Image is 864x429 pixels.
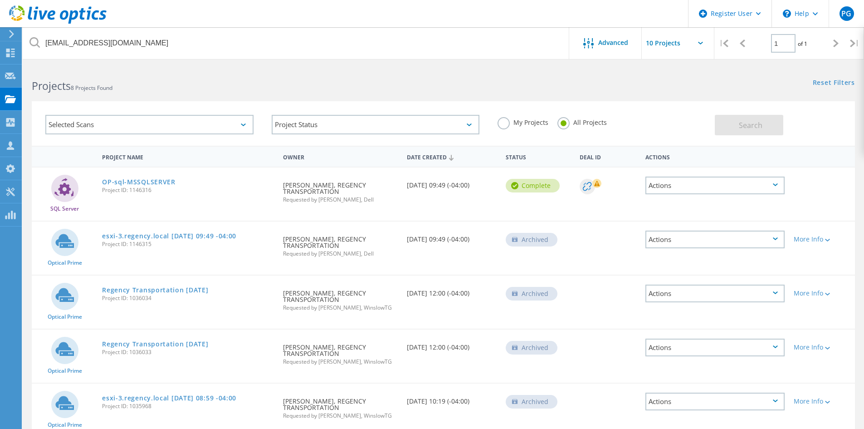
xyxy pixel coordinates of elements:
span: Requested by [PERSON_NAME], WinslowTG [283,305,397,311]
span: Optical Prime [48,260,82,266]
div: [DATE] 12:00 (-04:00) [402,330,501,360]
div: Deal Id [575,148,641,165]
a: OP-sql-MSSQLSERVER [102,179,176,185]
div: [PERSON_NAME], REGENCY TRANSPORTATION [278,168,402,212]
div: Actions [645,339,785,356]
input: Search projects by name, owner, ID, company, etc [23,27,570,59]
span: PG [841,10,851,17]
a: Regency Transportation [DATE] [102,287,208,293]
div: [DATE] 09:49 (-04:00) [402,222,501,251]
div: [DATE] 12:00 (-04:00) [402,276,501,306]
span: Requested by [PERSON_NAME], WinslowTG [283,359,397,365]
div: Project Status [272,115,480,134]
div: Status [501,148,575,165]
span: Requested by [PERSON_NAME], Dell [283,251,397,256]
div: Archived [506,233,557,247]
span: Project ID: 1146315 [102,242,274,247]
div: [DATE] 10:19 (-04:00) [402,384,501,414]
a: Live Optics Dashboard [9,19,107,25]
label: My Projects [498,117,548,126]
a: esxi-3.regency.local [DATE] 08:59 -04:00 [102,395,236,401]
span: Project ID: 1035968 [102,404,274,409]
span: Search [739,120,762,130]
span: Optical Prime [48,314,82,320]
span: Project ID: 1146316 [102,187,274,193]
span: 8 Projects Found [71,84,112,92]
div: Date Created [402,148,501,165]
span: Project ID: 1036034 [102,296,274,301]
a: Reset Filters [813,79,855,87]
div: | [845,27,864,59]
div: | [714,27,733,59]
div: More Info [794,398,850,404]
span: of 1 [798,40,807,48]
span: Advanced [598,39,628,46]
div: Actions [641,148,789,165]
div: Archived [506,341,557,355]
svg: \n [783,10,791,18]
span: Project ID: 1036033 [102,350,274,355]
div: Complete [506,179,560,192]
div: Actions [645,177,785,194]
div: Project Name [98,148,278,165]
div: [PERSON_NAME], REGENCY TRANSPORTATION [278,222,402,266]
div: Selected Scans [45,115,254,134]
div: More Info [794,290,850,296]
div: Archived [506,287,557,301]
div: More Info [794,344,850,350]
div: Actions [645,285,785,302]
span: Requested by [PERSON_NAME], WinslowTG [283,413,397,419]
label: All Projects [557,117,607,126]
div: [PERSON_NAME], REGENCY TRANSPORTATION [278,384,402,428]
b: Projects [32,79,71,93]
span: Optical Prime [48,368,82,374]
a: esxi-3.regency.local [DATE] 09:49 -04:00 [102,233,236,239]
button: Search [715,115,783,135]
div: Actions [645,231,785,248]
span: Requested by [PERSON_NAME], Dell [283,197,397,202]
a: Regency Transportation [DATE] [102,341,208,347]
div: [PERSON_NAME], REGENCY TRANSPORTATION [278,330,402,374]
div: More Info [794,236,850,242]
span: Optical Prime [48,422,82,428]
div: Actions [645,393,785,410]
div: Owner [278,148,402,165]
div: [DATE] 09:49 (-04:00) [402,168,501,197]
div: [PERSON_NAME], REGENCY TRANSPORTATION [278,276,402,320]
span: SQL Server [50,206,79,212]
div: Archived [506,395,557,409]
